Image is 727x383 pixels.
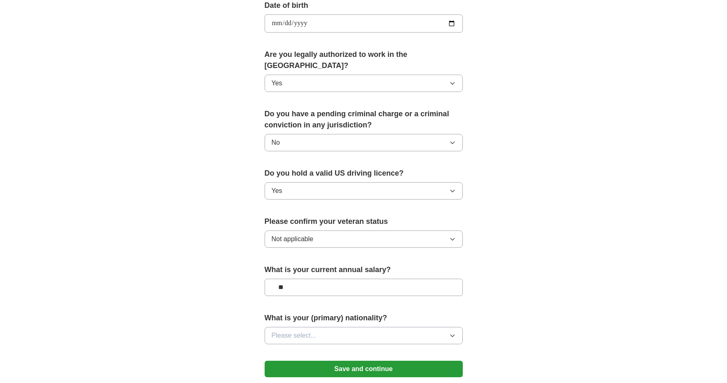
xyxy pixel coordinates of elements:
button: Not applicable [265,230,463,248]
span: Yes [272,78,282,88]
label: Do you hold a valid US driving licence? [265,168,463,179]
button: Please select... [265,327,463,344]
button: Yes [265,75,463,92]
span: Please select... [272,331,317,341]
button: Yes [265,182,463,200]
span: Yes [272,186,282,196]
span: Not applicable [272,234,313,244]
label: Are you legally authorized to work in the [GEOGRAPHIC_DATA]? [265,49,463,71]
button: Save and continue [265,361,463,377]
button: No [265,134,463,151]
span: No [272,138,280,148]
label: What is your current annual salary? [265,264,463,275]
label: Please confirm your veteran status [265,216,463,227]
label: What is your (primary) nationality? [265,313,463,324]
label: Do you have a pending criminal charge or a criminal conviction in any jurisdiction? [265,108,463,131]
